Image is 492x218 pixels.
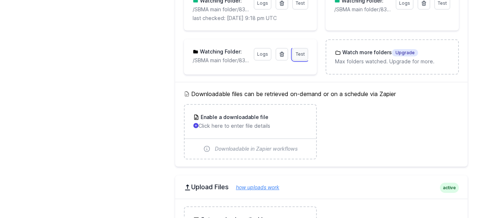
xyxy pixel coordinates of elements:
[440,183,459,193] span: active
[254,48,271,60] a: Logs
[193,15,308,22] p: last checked: [DATE] 9:18 pm UTC
[296,0,305,6] span: Test
[335,58,449,65] p: Max folders watched. Upgrade for more.
[215,145,298,152] span: Downloadable in Zapier workflows
[184,183,459,191] h2: Upload Files
[193,122,307,130] p: Click here to enter file details
[193,6,249,13] p: SBMA main folder/834_OneConnect
[438,0,447,6] span: Test
[296,51,305,57] span: Test
[184,90,459,98] h5: Downloadable files can be retrieved on-demand or on a schedule via Zapier
[198,48,242,55] h3: Watching Folder:
[456,182,483,209] iframe: Drift Widget Chat Controller
[229,184,279,190] a: how uploads work
[193,57,249,64] p: SBMA main folder/834_Paychex
[199,114,268,121] h3: Enable a downloadable file
[185,105,316,159] a: Enable a downloadable file Click here to enter file details Downloadable in Zapier workflows
[341,49,418,56] h3: Watch more folders
[326,40,458,74] a: Watch more foldersUpgrade Max folders watched. Upgrade for more.
[392,49,418,56] span: Upgrade
[334,6,391,13] p: SBMA main folder/834_isolved
[292,48,308,60] a: Test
